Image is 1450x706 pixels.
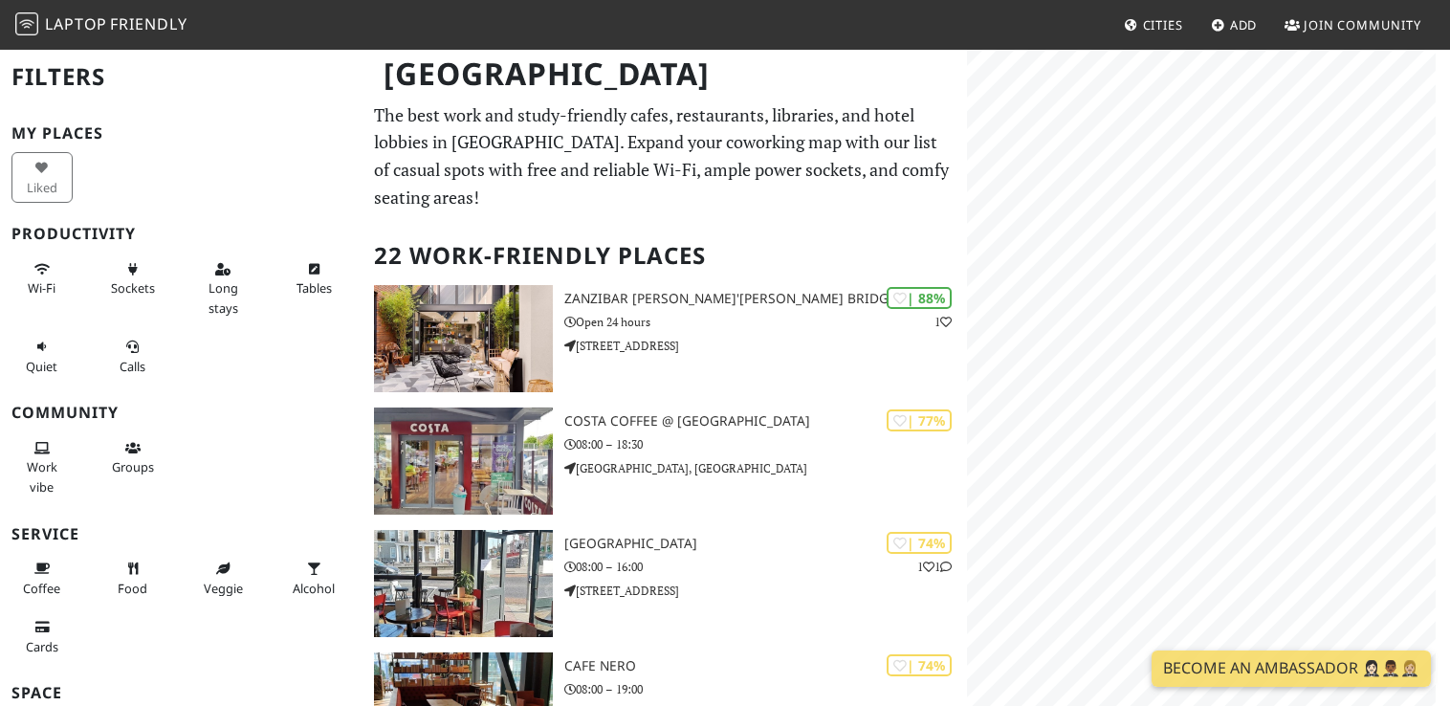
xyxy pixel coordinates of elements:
p: Open 24 hours [564,313,967,331]
button: Coffee [11,553,73,604]
p: 08:00 – 19:00 [564,680,967,698]
a: Zanzibar Locke, Ha'penny Bridge | 88% 1 Zanzibar [PERSON_NAME]'[PERSON_NAME] Bridge Open 24 hours... [362,285,967,392]
span: Group tables [112,458,154,475]
h3: Productivity [11,225,351,243]
h3: Service [11,525,351,543]
span: Cities [1143,16,1183,33]
div: | 74% [887,654,952,676]
span: Video/audio calls [120,358,145,375]
button: Sockets [102,254,164,304]
button: Wi-Fi [11,254,73,304]
span: Food [118,580,147,597]
span: Power sockets [111,279,155,297]
p: 1 1 [917,558,952,576]
span: Add [1230,16,1258,33]
h2: 22 Work-Friendly Places [374,227,956,285]
p: 08:00 – 16:00 [564,558,967,576]
h3: [GEOGRAPHIC_DATA] [564,536,967,552]
img: Grove Road Cafe [374,530,553,637]
h3: Space [11,684,351,702]
button: Calls [102,331,164,382]
p: [STREET_ADDRESS] [564,582,967,600]
span: Friendly [110,13,187,34]
a: Become an Ambassador 🤵🏻‍♀️🤵🏾‍♂️🤵🏼‍♀️ [1152,651,1431,687]
a: LaptopFriendly LaptopFriendly [15,9,187,42]
a: Join Community [1277,8,1429,42]
p: [GEOGRAPHIC_DATA], [GEOGRAPHIC_DATA] [564,459,967,477]
img: Costa Coffee @ Park Pointe [374,408,553,515]
a: Add [1203,8,1265,42]
h3: Costa Coffee @ [GEOGRAPHIC_DATA] [564,413,967,430]
div: | 88% [887,287,952,309]
button: Long stays [193,254,254,323]
span: Work-friendly tables [297,279,332,297]
span: Laptop [45,13,107,34]
button: Groups [102,432,164,483]
p: The best work and study-friendly cafes, restaurants, libraries, and hotel lobbies in [GEOGRAPHIC_... [374,101,956,211]
button: Work vibe [11,432,73,502]
h3: Zanzibar [PERSON_NAME]'[PERSON_NAME] Bridge [564,291,967,307]
p: 08:00 – 18:30 [564,435,967,453]
h3: Cafe Nero [564,658,967,674]
h2: Filters [11,48,351,106]
div: | 74% [887,532,952,554]
a: Costa Coffee @ Park Pointe | 77% Costa Coffee @ [GEOGRAPHIC_DATA] 08:00 – 18:30 [GEOGRAPHIC_DATA]... [362,408,967,515]
img: LaptopFriendly [15,12,38,35]
h3: My Places [11,124,351,143]
h3: Community [11,404,351,422]
h1: [GEOGRAPHIC_DATA] [368,48,963,100]
span: Alcohol [293,580,335,597]
span: Join Community [1304,16,1421,33]
div: | 77% [887,409,952,431]
button: Tables [283,254,344,304]
span: Credit cards [26,638,58,655]
p: 1 [934,313,952,331]
p: [STREET_ADDRESS] [564,337,967,355]
span: Quiet [26,358,57,375]
a: Cities [1116,8,1191,42]
img: Zanzibar Locke, Ha'penny Bridge [374,285,553,392]
button: Veggie [193,553,254,604]
span: Long stays [209,279,238,316]
span: Veggie [204,580,243,597]
span: Stable Wi-Fi [28,279,55,297]
button: Cards [11,611,73,662]
button: Food [102,553,164,604]
button: Alcohol [283,553,344,604]
button: Quiet [11,331,73,382]
a: Grove Road Cafe | 74% 11 [GEOGRAPHIC_DATA] 08:00 – 16:00 [STREET_ADDRESS] [362,530,967,637]
span: People working [27,458,57,495]
span: Coffee [23,580,60,597]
